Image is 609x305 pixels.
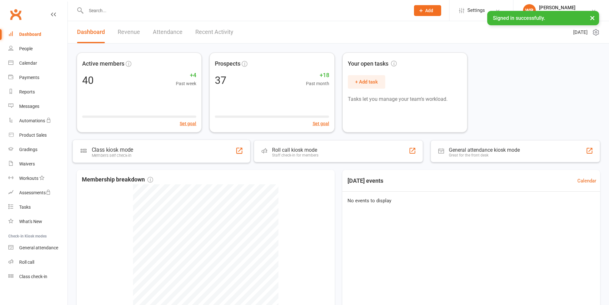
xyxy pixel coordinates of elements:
[19,75,39,80] div: Payments
[8,70,67,85] a: Payments
[8,99,67,114] a: Messages
[19,118,45,123] div: Automations
[8,171,67,186] a: Workouts
[577,177,596,185] a: Calendar
[539,11,578,16] div: Control Martial Arts
[340,192,603,210] div: No events to display
[176,80,196,87] span: Past week
[8,56,67,70] a: Calendar
[8,241,67,255] a: General attendance kiosk mode
[8,128,67,142] a: Product Sales
[19,161,35,166] div: Waivers
[118,21,140,43] a: Revenue
[215,75,226,85] div: 37
[19,46,33,51] div: People
[8,186,67,200] a: Assessments
[8,157,67,171] a: Waivers
[8,255,67,269] a: Roll call
[82,75,94,85] div: 40
[8,142,67,157] a: Gradings
[425,8,433,13] span: Add
[272,153,318,157] div: Staff check-in for members
[306,80,329,87] span: Past month
[215,59,240,68] span: Prospects
[348,95,462,103] p: Tasks let you manage your team's workload.
[19,260,34,265] div: Roll call
[414,5,441,16] button: Add
[467,3,485,18] span: Settings
[19,274,47,279] div: Class check-in
[153,21,183,43] a: Attendance
[19,32,41,37] div: Dashboard
[342,175,388,187] h3: [DATE] events
[19,60,37,66] div: Calendar
[19,104,39,109] div: Messages
[523,4,536,17] div: WB
[19,205,31,210] div: Tasks
[176,71,196,80] span: +4
[19,147,37,152] div: Gradings
[19,190,51,195] div: Assessments
[195,21,233,43] a: Recent Activity
[539,5,578,11] div: [PERSON_NAME]
[84,6,406,15] input: Search...
[82,59,124,68] span: Active members
[8,27,67,42] a: Dashboard
[19,132,47,138] div: Product Sales
[8,214,67,229] a: What's New
[82,175,153,184] span: Membership breakdown
[348,75,385,89] button: + Add task
[92,153,133,158] div: Members self check-in
[8,269,67,284] a: Class kiosk mode
[8,85,67,99] a: Reports
[587,11,598,25] button: ×
[8,200,67,214] a: Tasks
[77,21,105,43] a: Dashboard
[348,59,397,68] span: Your open tasks
[180,120,196,127] button: Set goal
[19,176,38,181] div: Workouts
[449,147,520,153] div: General attendance kiosk mode
[313,120,329,127] button: Set goal
[8,114,67,128] a: Automations
[573,28,588,36] span: [DATE]
[272,147,318,153] div: Roll call kiosk mode
[8,42,67,56] a: People
[449,153,520,157] div: Great for the front desk
[306,71,329,80] span: +18
[19,219,42,224] div: What's New
[8,6,24,22] a: Clubworx
[493,15,545,21] span: Signed in successfully.
[92,147,133,153] div: Class kiosk mode
[19,89,35,94] div: Reports
[19,245,58,250] div: General attendance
